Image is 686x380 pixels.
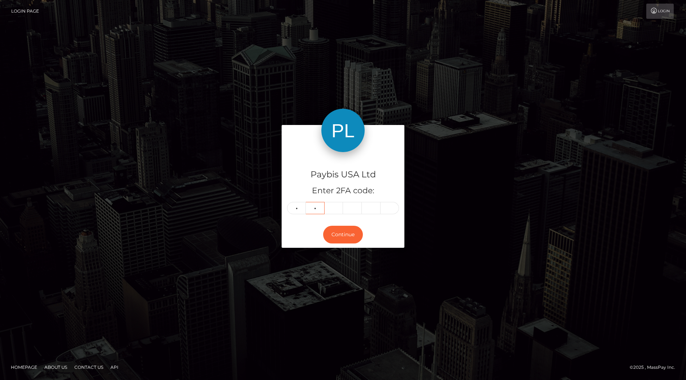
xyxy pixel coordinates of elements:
div: © 2025 , MassPay Inc. [630,363,681,371]
a: Contact Us [71,362,106,373]
a: API [108,362,121,373]
a: About Us [42,362,70,373]
a: Login Page [11,4,39,19]
a: Login [646,4,674,19]
a: Homepage [8,362,40,373]
h5: Enter 2FA code: [287,185,399,197]
button: Continue [323,226,363,243]
h4: Paybis USA Ltd [287,168,399,181]
img: Paybis USA Ltd [321,109,365,152]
